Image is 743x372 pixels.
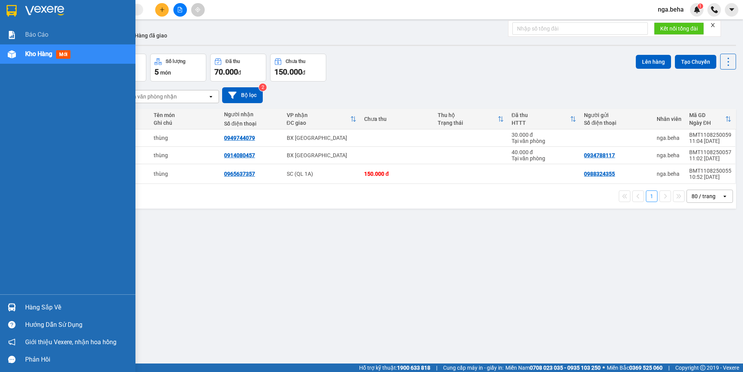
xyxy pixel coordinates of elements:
[607,364,663,372] span: Miền Bắc
[508,109,580,129] th: Toggle SortBy
[584,152,615,158] div: 0934788117
[8,356,15,363] span: message
[505,364,601,372] span: Miền Nam
[224,111,279,117] div: Người nhận
[159,7,165,12] span: plus
[698,3,703,9] sup: 1
[224,135,255,141] div: 0949744079
[685,109,735,129] th: Toggle SortBy
[25,337,116,347] span: Giới thiệu Vexere, nhận hoa hồng
[364,116,430,122] div: Chưa thu
[87,21,147,29] span: [PERSON_NAME]
[154,152,216,158] div: thùng
[287,112,350,118] div: VP nhận
[699,3,702,9] span: 1
[274,67,302,76] span: 150.000
[8,31,16,39] img: solution-icon
[173,3,187,17] button: file-add
[693,6,700,13] img: icon-new-feature
[8,338,15,346] span: notification
[654,22,704,35] button: Kết nối tổng đài
[728,6,735,13] span: caret-down
[154,171,216,177] div: thùng
[287,135,356,141] div: BX [GEOGRAPHIC_DATA]
[238,70,241,76] span: đ
[512,112,570,118] div: Đã thu
[154,112,216,118] div: Tên món
[512,155,577,161] div: Tại văn phòng
[692,192,716,200] div: 80 / trang
[224,171,255,177] div: 0965637357
[287,120,350,126] div: ĐC giao
[214,67,238,76] span: 70.000
[210,54,266,82] button: Đã thu70.000đ
[154,120,216,126] div: Ghi chú
[675,55,716,69] button: Tạo Chuyến
[438,112,497,118] div: Thu hộ
[584,120,649,126] div: Số điện thoại
[603,366,605,369] span: ⚪️
[700,365,705,370] span: copyright
[689,138,731,144] div: 11:04 [DATE]
[689,155,731,161] div: 11:02 [DATE]
[8,321,15,328] span: question-circle
[629,365,663,371] strong: 0369 525 060
[283,109,360,129] th: Toggle SortBy
[710,22,716,28] span: close
[689,120,725,126] div: Ngày ĐH
[287,171,356,177] div: SC (QL 1A)
[29,13,205,29] span: Thời gian : - Nhân viên nhận hàng :
[226,59,240,64] div: Đã thu
[302,70,305,76] span: đ
[636,55,671,69] button: Lên hàng
[155,3,169,17] button: plus
[191,3,205,17] button: aim
[224,121,279,127] div: Số điện thoại
[657,116,681,122] div: Nhân viên
[646,190,657,202] button: 1
[657,171,681,177] div: nga.beha
[154,67,159,76] span: 5
[689,168,731,174] div: BMT1108250055
[259,83,267,91] sup: 2
[25,319,130,331] div: Hướng dẫn sử dụng
[25,354,130,365] div: Phản hồi
[287,152,356,158] div: BX [GEOGRAPHIC_DATA]
[689,112,725,118] div: Mã GD
[689,174,731,180] div: 10:52 [DATE]
[150,54,206,82] button: Số lượng5món
[657,135,681,141] div: nga.beha
[270,54,326,82] button: Chưa thu150.000đ
[195,7,200,12] span: aim
[436,364,437,372] span: |
[128,26,173,45] button: Hàng đã giao
[364,171,430,177] div: 150.000 đ
[359,364,430,372] span: Hỗ trợ kỹ thuật:
[657,152,681,158] div: nga.beha
[512,132,577,138] div: 30.000 đ
[25,50,52,58] span: Kho hàng
[434,109,507,129] th: Toggle SortBy
[166,59,185,64] div: Số lượng
[68,13,123,21] span: 11:02:20 [DATE]
[7,5,17,17] img: logo-vxr
[25,30,48,39] span: Báo cáo
[160,70,171,76] span: món
[286,59,305,64] div: Chưa thu
[722,193,728,199] svg: open
[25,302,130,313] div: Hàng sắp về
[725,3,738,17] button: caret-down
[438,120,497,126] div: Trạng thái
[397,365,430,371] strong: 1900 633 818
[711,6,718,13] img: phone-icon
[177,7,183,12] span: file-add
[652,5,690,14] span: nga.beha
[689,132,731,138] div: BMT1108250059
[689,149,731,155] div: BMT1108250057
[56,50,70,59] span: mới
[154,135,216,141] div: thùng
[660,24,698,33] span: Kết nối tổng đài
[668,364,669,372] span: |
[512,22,648,35] input: Nhập số tổng đài
[8,50,16,58] img: warehouse-icon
